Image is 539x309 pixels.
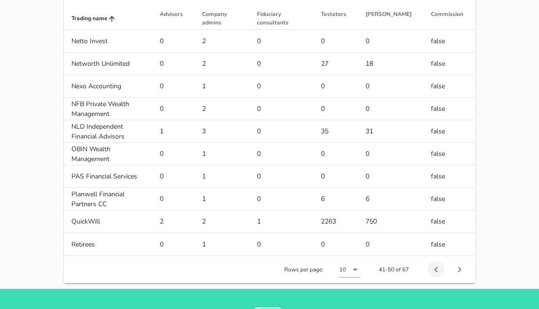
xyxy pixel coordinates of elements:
span: Advisors [160,10,183,18]
td: 0 [250,53,313,75]
span: Commission [431,10,463,18]
th: Fiduciary consultants: Not sorted. Activate to sort ascending. [250,8,313,30]
th: Advisors: Not sorted. Activate to sort ascending. [152,8,195,30]
div: Rows per page: [284,256,361,283]
td: 0 [152,75,195,98]
td: 0 [313,75,358,98]
td: PAS Financial Services [64,165,152,188]
span: Fiduciary consultants [257,10,289,26]
td: 1 [250,210,313,233]
td: 0 [250,233,313,255]
th: Commission: Not sorted. Activate to sort ascending. [423,8,475,30]
td: 0 [358,98,423,120]
td: 2 [195,98,250,120]
td: 3 [195,120,250,143]
th: Testators: Not sorted. Activate to sort ascending. [313,8,358,30]
td: 0 [313,30,358,53]
td: OBIN Wealth Management [64,143,152,165]
td: 0 [250,98,313,120]
td: 0 [313,143,358,165]
td: 2 [152,210,195,233]
td: 31 [358,120,423,143]
div: 10 [339,265,346,274]
td: false [423,120,475,143]
td: 1 [152,120,195,143]
td: QuickWill [64,210,152,233]
td: 1 [195,75,250,98]
td: Netto Invest [64,30,152,53]
th: Trading name: Sorted ascending. Activate to sort descending. [64,8,152,30]
button: Previous page [428,261,445,278]
td: false [423,53,475,75]
td: 35 [313,120,358,143]
td: 0 [250,188,313,210]
td: Nexo Accounting [64,75,152,98]
td: 0 [152,53,195,75]
td: 0 [250,143,313,165]
td: false [423,143,475,165]
td: false [423,75,475,98]
td: 0 [152,143,195,165]
td: 2263 [313,210,358,233]
td: 0 [358,75,423,98]
button: Next page [451,261,468,278]
td: false [423,233,475,255]
span: [PERSON_NAME] [366,10,412,18]
td: 0 [152,98,195,120]
td: NLD Independent Financial Advisors [64,120,152,143]
td: 0 [152,165,195,188]
td: false [423,188,475,210]
td: Planwell Financial Partners CC [64,188,152,210]
span: Trading name [71,15,108,22]
div: 41-50 of 67 [379,265,409,274]
td: 0 [358,143,423,165]
th: Company admins: Not sorted. Activate to sort ascending. [195,8,250,30]
td: 0 [250,75,313,98]
span: Testators [321,10,346,18]
td: false [423,30,475,53]
td: 0 [250,165,313,188]
td: false [423,98,475,120]
td: 0 [313,98,358,120]
td: Retirees [64,233,152,255]
td: 0 [152,30,195,53]
td: NFB Private Wealth Management [64,98,152,120]
td: 0 [250,30,313,53]
td: 0 [313,165,358,188]
td: false [423,210,475,233]
td: 2 [195,210,250,233]
td: 1 [195,233,250,255]
td: Networth Unlimited [64,53,152,75]
td: 1 [195,165,250,188]
td: 1 [195,143,250,165]
td: 6 [313,188,358,210]
td: false [423,165,475,188]
td: 750 [358,210,423,233]
td: 18 [358,53,423,75]
td: 0 [313,233,358,255]
div: 10Rows per page: [339,262,361,277]
td: 6 [358,188,423,210]
span: Company admins [202,10,227,26]
td: 0 [250,120,313,143]
td: 0 [358,30,423,53]
td: 0 [358,165,423,188]
td: 1 [195,188,250,210]
td: 0 [358,233,423,255]
td: 27 [313,53,358,75]
td: 0 [152,188,195,210]
th: Wills: Not sorted. Activate to sort ascending. [358,8,423,30]
td: 2 [195,53,250,75]
td: 2 [195,30,250,53]
td: 0 [152,233,195,255]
